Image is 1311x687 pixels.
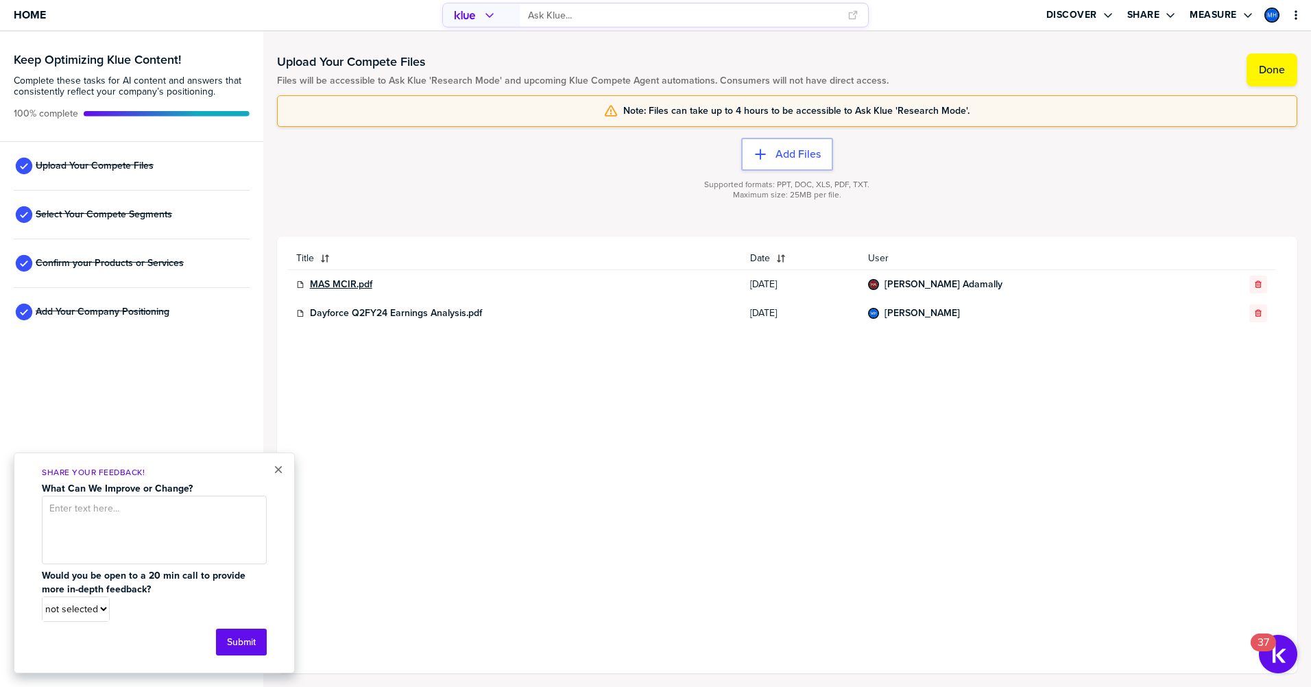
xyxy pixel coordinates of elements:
h3: Keep Optimizing Klue Content! [14,53,250,66]
button: Submit [216,629,267,655]
span: Title [296,253,314,264]
button: Close [274,461,283,478]
a: [PERSON_NAME] [885,308,960,319]
div: Mike Hossick [868,308,879,319]
input: Ask Klue... [528,4,839,27]
span: User [868,253,1190,264]
span: Home [14,9,46,21]
strong: What Can We Improve or Change? [42,481,193,496]
p: Share Your Feedback! [42,467,267,479]
span: Note: Files can take up to 4 hours to be accessible to Ask Klue 'Research Mode'. [623,106,970,117]
span: Confirm your Products or Services [36,258,184,269]
label: Measure [1190,9,1237,21]
a: MAS MCIR.pdf [310,279,372,290]
span: Complete these tasks for AI content and answers that consistently reflect your company’s position... [14,75,250,97]
label: Add Files [775,147,821,161]
span: Active [14,108,78,119]
span: Files will be accessible to Ask Klue 'Research Mode' and upcoming Klue Compete Agent automations.... [277,75,889,86]
span: [DATE] [750,279,852,290]
div: Mike Hossick [1264,8,1279,23]
label: Done [1259,63,1285,77]
span: Supported formats: PPT, DOC, XLS, PDF, TXT. [704,180,869,190]
button: Open Resource Center, 37 new notifications [1259,635,1297,673]
a: [PERSON_NAME] Adamally [885,279,1002,290]
img: 6acf4c2e2243666cabb8b496544209ea-sml.png [869,309,878,317]
label: Share [1127,9,1160,21]
span: Upload Your Compete Files [36,160,154,171]
h1: Upload Your Compete Files [277,53,889,70]
span: Maximum size: 25MB per file. [733,190,841,200]
span: Add Your Company Positioning [36,306,169,317]
strong: Would you be open to a 20 min call to provide more in-depth feedback? [42,568,248,596]
span: Select Your Compete Segments [36,209,172,220]
div: Huzeifa Adamally [868,279,879,290]
img: 6acf4c2e2243666cabb8b496544209ea-sml.png [1266,9,1278,21]
label: Discover [1046,9,1097,21]
span: Date [750,253,770,264]
a: Dayforce Q2FY24 Earnings Analysis.pdf [310,308,482,319]
div: 37 [1258,642,1269,660]
span: [DATE] [750,308,852,319]
img: fab90abbab8b6410bb2e22374de4f2b2-sml.png [869,280,878,289]
a: Edit Profile [1263,6,1281,24]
